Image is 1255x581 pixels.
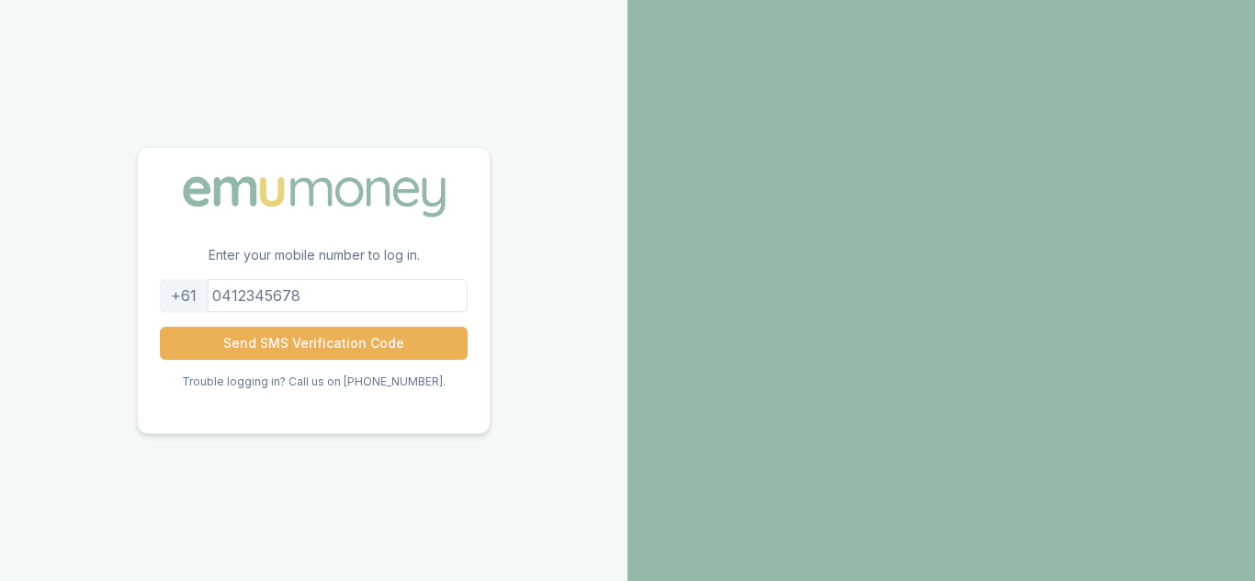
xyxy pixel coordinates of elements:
button: Send SMS Verification Code [160,327,468,360]
div: +61 [160,279,209,312]
p: Trouble logging in? Call us on [PHONE_NUMBER]. [182,374,446,389]
input: 0412345678 [160,279,468,312]
img: Emu Money [176,170,452,223]
p: Enter your mobile number to log in. [138,246,490,279]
